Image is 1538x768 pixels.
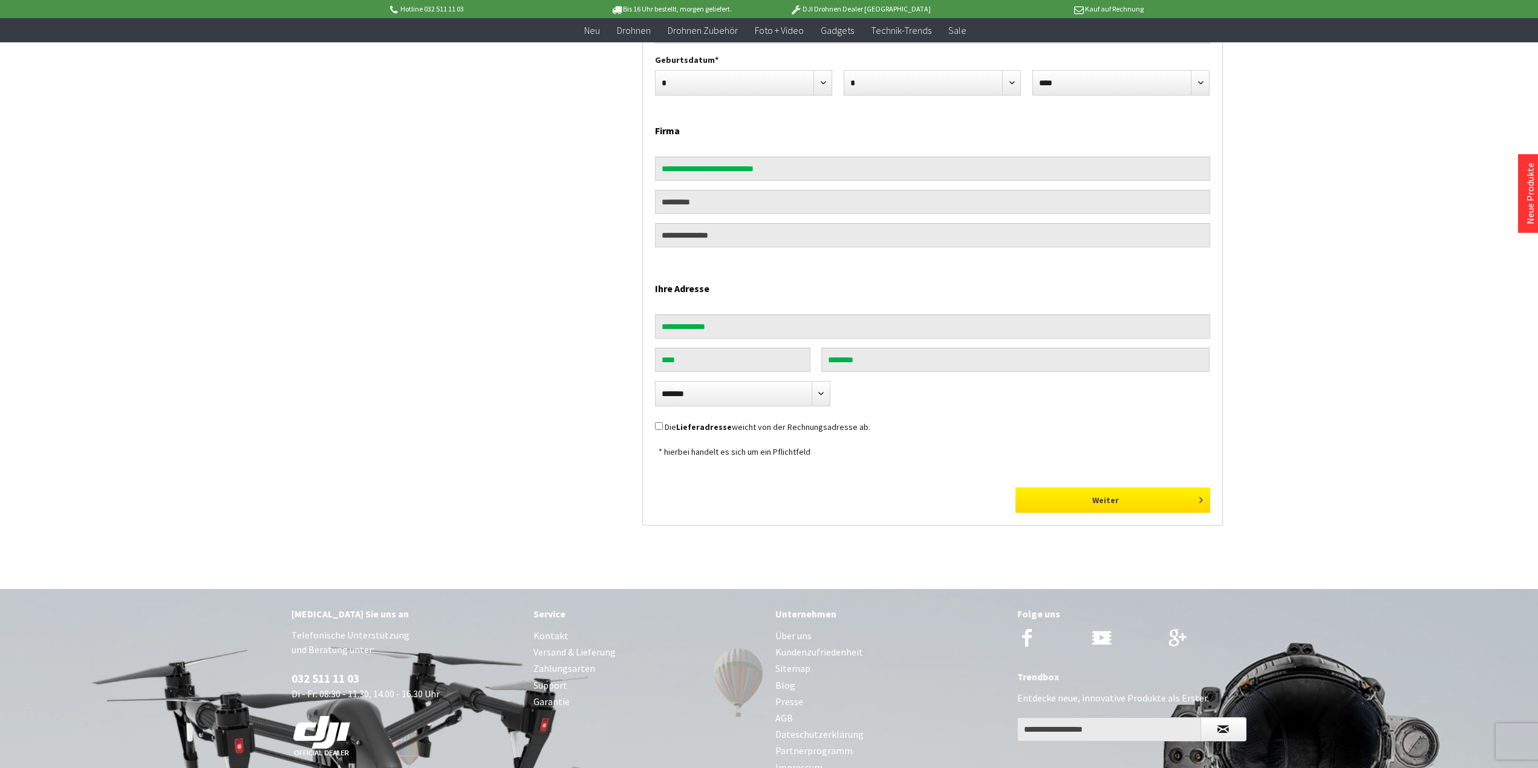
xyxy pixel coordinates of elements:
[533,660,763,677] a: Zahlungsarten
[617,24,651,36] span: Drohnen
[775,644,1005,660] a: Kundenzufriedenheit
[533,628,763,644] a: Kontakt
[655,53,1210,67] label: Geburtsdatum*
[775,710,1005,726] a: AGB
[608,18,659,43] a: Drohnen
[292,606,521,622] div: [MEDICAL_DATA] Sie uns an
[812,18,862,43] a: Gadgets
[746,18,812,43] a: Foto + Video
[775,606,1005,622] div: Unternehmen
[775,660,1005,677] a: Sitemap
[775,743,1005,759] a: Partnerprogramm
[533,677,763,694] a: Support
[948,24,966,36] span: Sale
[1017,606,1247,622] div: Folge uns
[292,715,352,757] img: white-dji-schweiz-logo-official_140x140.png
[655,111,1210,145] h2: Firma
[665,421,870,432] label: Die weicht von der Rechnungsadresse ab.
[871,24,931,36] span: Technik-Trends
[533,606,763,622] div: Service
[775,694,1005,710] a: Presse
[292,671,359,686] a: 032 511 11 03
[775,726,1005,743] a: Dateschutzerklärung
[755,24,804,36] span: Foto + Video
[655,268,1210,302] h2: Ihre Adresse
[584,24,600,36] span: Neu
[668,24,738,36] span: Drohnen Zubehör
[1017,717,1201,741] input: Ihre E-Mail Adresse
[533,694,763,710] a: Garantie
[1017,691,1247,705] p: Entdecke neue, innovative Produkte als Erster.
[676,421,732,432] strong: Lieferadresse
[862,18,940,43] a: Technik-Trends
[766,2,954,16] p: DJI Drohnen Dealer [GEOGRAPHIC_DATA]
[1015,487,1210,513] button: Weiter
[659,446,1207,475] div: * hierbei handelt es sich um ein Pflichtfeld
[388,2,577,16] p: Hotline 032 511 11 03
[775,677,1005,694] a: Blog
[533,644,763,660] a: Versand & Lieferung
[1201,717,1246,741] button: Newsletter abonnieren
[775,628,1005,644] a: Über uns
[1017,669,1247,685] div: Trendbox
[821,24,854,36] span: Gadgets
[577,2,766,16] p: Bis 16 Uhr bestellt, morgen geliefert.
[940,18,975,43] a: Sale
[576,18,608,43] a: Neu
[659,18,746,43] a: Drohnen Zubehör
[1524,163,1536,224] a: Neue Produkte
[955,2,1144,16] p: Kauf auf Rechnung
